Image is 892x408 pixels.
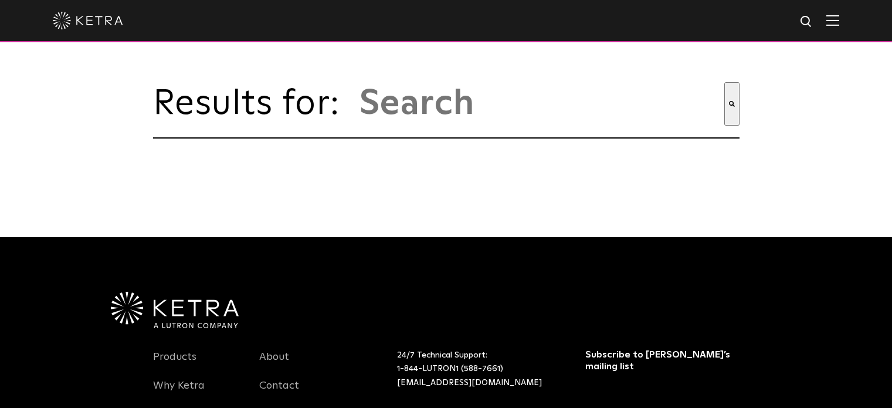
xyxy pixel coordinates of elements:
p: 24/7 Technical Support: [397,349,556,390]
img: search icon [799,15,814,29]
img: Ketra-aLutronCo_White_RGB [111,292,239,328]
img: ketra-logo-2019-white [53,12,123,29]
a: [EMAIL_ADDRESS][DOMAIN_NAME] [397,379,542,387]
img: Hamburger%20Nav.svg [826,15,839,26]
input: This is a search field with an auto-suggest feature attached. [358,82,724,126]
a: 1-844-LUTRON1 (588-7661) [397,365,503,373]
a: About [259,350,289,377]
a: Products [153,350,196,377]
a: Contact [259,379,299,406]
h3: Subscribe to [PERSON_NAME]’s mailing list [585,349,736,373]
a: Why Ketra [153,379,205,406]
button: Search [724,82,740,126]
span: Results for: [153,86,352,122]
